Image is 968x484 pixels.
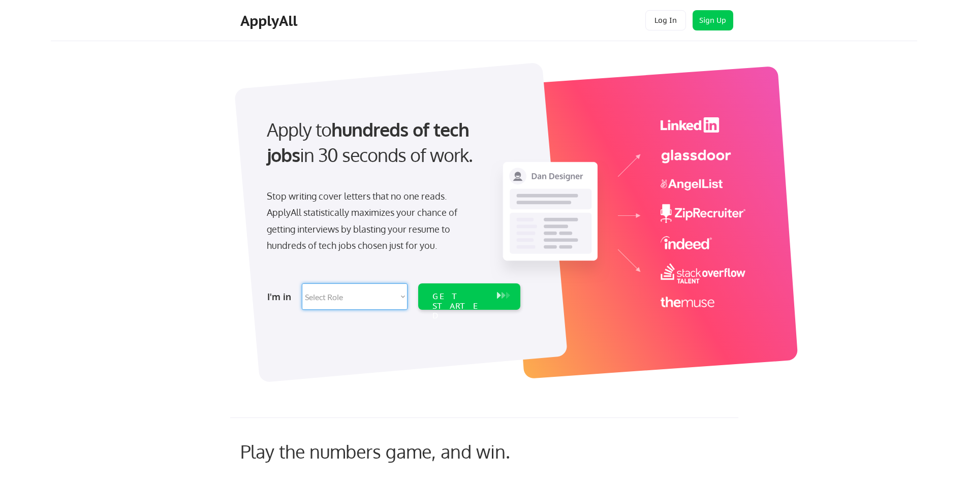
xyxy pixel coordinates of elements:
div: I'm in [267,288,296,305]
button: Log In [645,10,686,30]
button: Sign Up [693,10,733,30]
div: Stop writing cover letters that no one reads. ApplyAll statistically maximizes your chance of get... [267,188,476,254]
div: GET STARTED [432,292,487,321]
div: ApplyAll [240,12,300,29]
div: Apply to in 30 seconds of work. [267,117,516,168]
div: Play the numbers game, and win. [240,440,555,462]
strong: hundreds of tech jobs [267,118,474,166]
